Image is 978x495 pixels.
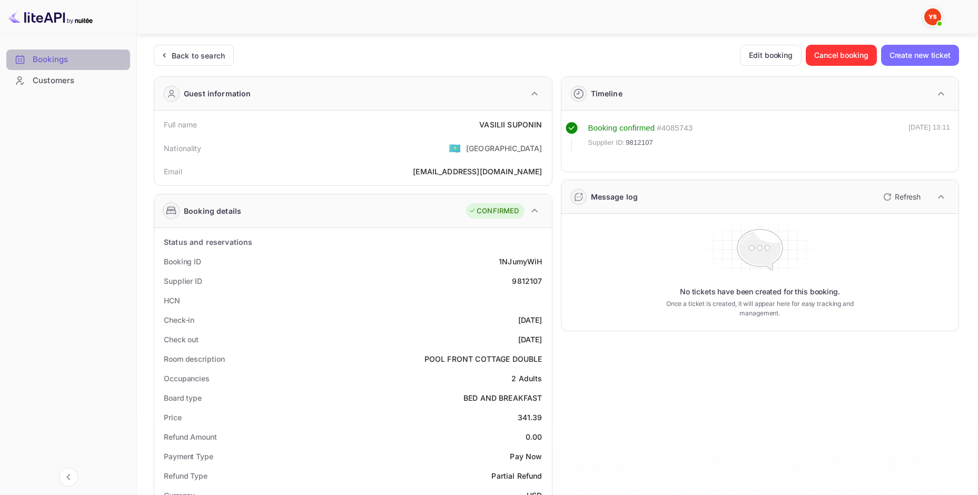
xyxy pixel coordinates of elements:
ya-tr-span: Room description [164,354,224,363]
ya-tr-span: 9812107 [626,138,653,146]
ya-tr-span: Booking details [184,205,241,216]
ya-tr-span: Guest information [184,88,251,99]
button: Edit booking [740,45,802,66]
button: Create new ticket [881,45,959,66]
ya-tr-span: Once a ticket is created, it will appear here for easy tracking and management. [653,299,867,318]
ya-tr-span: Booking [588,123,617,132]
ya-tr-span: Bookings [33,54,68,66]
ya-tr-span: POOL FRONT COTTAGE DOUBLE [424,354,542,363]
ya-tr-span: SUPONIN [507,120,542,129]
a: Bookings [6,49,130,69]
div: [DATE] [518,334,542,345]
ya-tr-span: Refresh [895,192,921,201]
ya-tr-span: Partial Refund [491,471,542,480]
ya-tr-span: Timeline [591,89,623,98]
button: Cancel booking [806,45,877,66]
ya-tr-span: Pay Now [510,452,542,461]
div: [DATE] [518,314,542,325]
ya-tr-span: Price [164,413,182,422]
ya-tr-span: confirmed [619,123,655,132]
img: Yandex Support [924,8,941,25]
ya-tr-span: Check-in [164,315,194,324]
ya-tr-span: Supplier ID: [588,138,625,146]
div: Customers [6,71,130,91]
ya-tr-span: HCN [164,296,180,305]
ya-tr-span: BED AND BREAKFAST [463,393,542,402]
div: # 4085743 [657,122,693,134]
ya-tr-span: Status and reservations [164,237,252,246]
a: Customers [6,71,130,90]
ya-tr-span: [GEOGRAPHIC_DATA] [466,144,542,153]
ya-tr-span: 🇰🇿 [449,142,461,154]
img: LiteAPI logo [8,8,93,25]
ya-tr-span: Full name [164,120,197,129]
ya-tr-span: Booking ID [164,257,201,266]
div: Bookings [6,49,130,70]
ya-tr-span: [DATE] 13:11 [908,123,950,131]
ya-tr-span: Refund Amount [164,432,217,441]
ya-tr-span: Supplier ID [164,276,202,285]
ya-tr-span: Refund Type [164,471,208,480]
button: Collapse navigation [59,468,78,487]
ya-tr-span: Create new ticket [890,49,951,62]
ya-tr-span: Email [164,167,182,176]
ya-tr-span: [EMAIL_ADDRESS][DOMAIN_NAME] [413,167,542,176]
ya-tr-span: CONFIRMED [477,206,519,216]
ya-tr-span: Customers [33,75,74,87]
ya-tr-span: Message log [591,192,638,201]
ya-tr-span: No tickets have been created for this booking. [680,286,840,297]
ya-tr-span: Nationality [164,144,202,153]
div: 0.00 [526,431,542,442]
ya-tr-span: VASILII [479,120,505,129]
ya-tr-span: 2 Adults [511,374,542,383]
span: United States [449,138,461,157]
ya-tr-span: Edit booking [749,49,793,62]
ya-tr-span: Board type [164,393,202,402]
ya-tr-span: 1NJumyWiH [499,257,542,266]
div: 9812107 [512,275,542,286]
div: 341.39 [518,412,542,423]
ya-tr-span: Occupancies [164,374,210,383]
ya-tr-span: Payment Type [164,452,213,461]
ya-tr-span: Cancel booking [814,49,868,62]
ya-tr-span: Back to search [172,51,225,60]
button: Refresh [877,189,925,205]
ya-tr-span: Check out [164,335,199,344]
